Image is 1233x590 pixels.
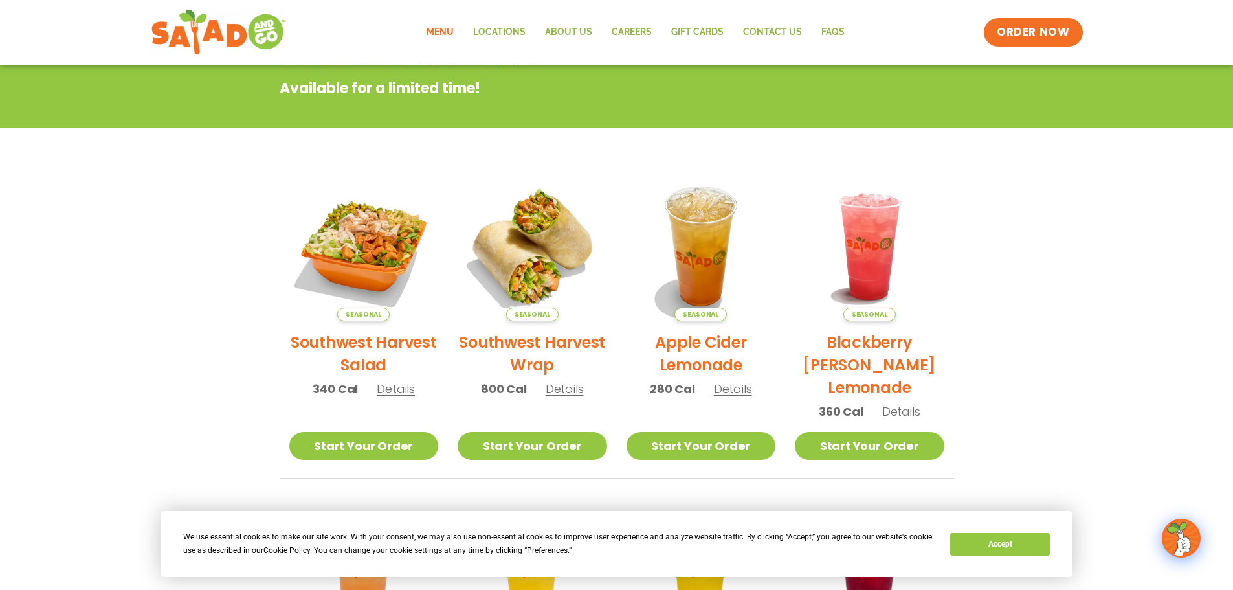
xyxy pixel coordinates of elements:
span: Seasonal [843,308,896,321]
span: 360 Cal [819,403,863,420]
h2: Apple Cider Lemonade [627,331,776,376]
a: Start Your Order [458,432,607,460]
a: Careers [602,17,661,47]
span: Seasonal [337,308,390,321]
a: ORDER NOW [984,18,1082,47]
a: FAQs [812,17,854,47]
a: Locations [463,17,535,47]
span: Details [377,381,415,397]
img: Product photo for Southwest Harvest Salad [289,172,439,321]
span: 340 Cal [313,380,359,398]
p: Available for a limited time! [280,78,850,99]
span: Seasonal [674,308,727,321]
span: Preferences [527,546,568,555]
a: Start Your Order [289,432,439,460]
span: Cookie Policy [263,546,310,555]
img: wpChatIcon [1163,520,1199,556]
span: ORDER NOW [997,25,1069,40]
h2: Southwest Harvest Salad [289,331,439,376]
a: About Us [535,17,602,47]
h2: Blackberry [PERSON_NAME] Lemonade [795,331,944,399]
a: Start Your Order [627,432,776,460]
span: Details [714,381,752,397]
img: Product photo for Apple Cider Lemonade [627,172,776,321]
a: Menu [417,17,463,47]
span: Details [546,381,584,397]
a: GIFT CARDS [661,17,733,47]
a: Contact Us [733,17,812,47]
div: Cookie Consent Prompt [161,511,1072,577]
span: 800 Cal [481,380,527,398]
span: Details [882,403,920,420]
img: Product photo for Blackberry Bramble Lemonade [795,172,944,321]
a: Start Your Order [795,432,944,460]
nav: Menu [417,17,854,47]
div: We use essential cookies to make our site work. With your consent, we may also use non-essential ... [183,530,935,558]
h2: Southwest Harvest Wrap [458,331,607,376]
img: new-SAG-logo-768×292 [151,6,287,58]
span: Seasonal [506,308,559,321]
img: Product photo for Southwest Harvest Wrap [458,172,607,321]
span: 280 Cal [650,380,695,398]
button: Accept [950,533,1050,556]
